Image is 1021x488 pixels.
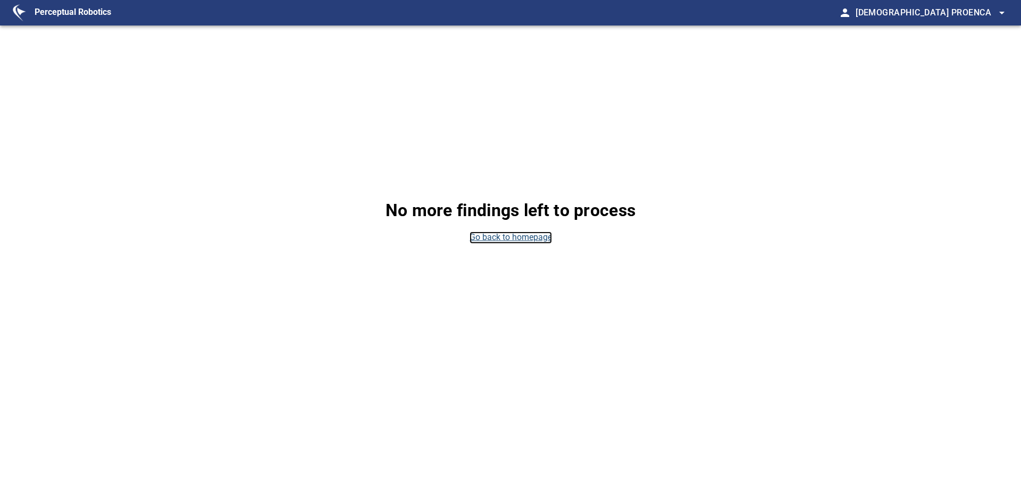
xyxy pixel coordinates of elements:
[35,4,111,21] figcaption: Perceptual Robotics
[386,198,636,223] p: No more findings left to process
[839,6,851,19] span: person
[470,232,552,244] a: Go back to homepage
[995,6,1008,19] span: arrow_drop_down
[851,2,1008,23] button: [DEMOGRAPHIC_DATA] Proenca
[856,5,1008,20] span: [DEMOGRAPHIC_DATA] Proenca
